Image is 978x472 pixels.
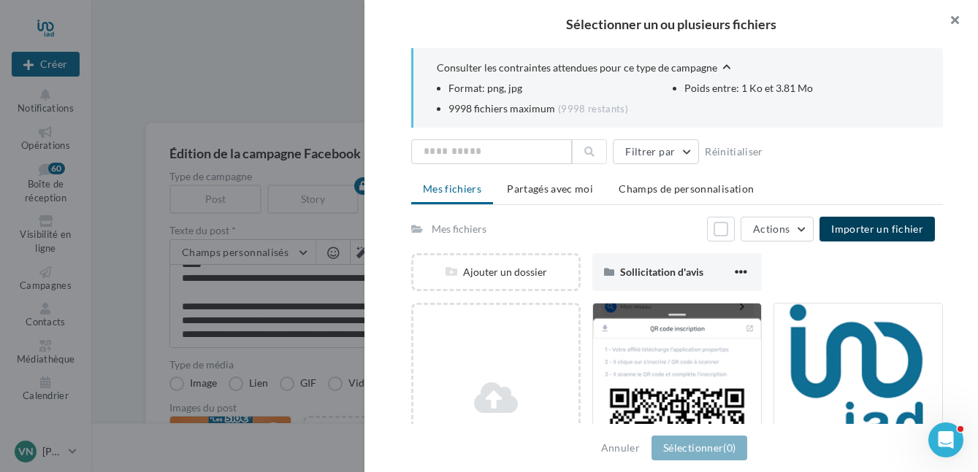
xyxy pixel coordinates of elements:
[652,436,747,460] button: Sélectionner(0)
[437,61,717,75] span: Consulter les contraintes attendues pour ce type de campagne
[723,441,736,454] span: (0)
[820,217,935,241] button: Importer un fichier
[432,222,486,236] div: Mes fichiers
[753,223,790,235] span: Actions
[831,223,923,235] span: Importer un fichier
[699,143,769,160] button: Réinitialiser
[423,182,481,195] span: Mes fichiers
[619,182,754,195] span: Champs de personnalisation
[741,217,814,241] button: Actions
[684,81,920,96] li: Poids entre: 1 Ko et 3.81 Mo
[413,265,578,279] div: Ajouter un dossier
[613,139,699,164] button: Filtrer par
[507,182,593,195] span: Partagés avec moi
[595,439,646,457] button: Annuler
[388,18,955,31] h2: Sélectionner un ou plusieurs fichiers
[448,101,555,116] span: 9998 fichiers maximum
[437,60,730,78] button: Consulter les contraintes attendues pour ce type de campagne
[448,81,684,96] li: Format: png, jpg
[558,103,628,115] span: (9998 restants)
[620,266,703,278] span: Sollicitation d'avis
[928,422,963,457] iframe: Intercom live chat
